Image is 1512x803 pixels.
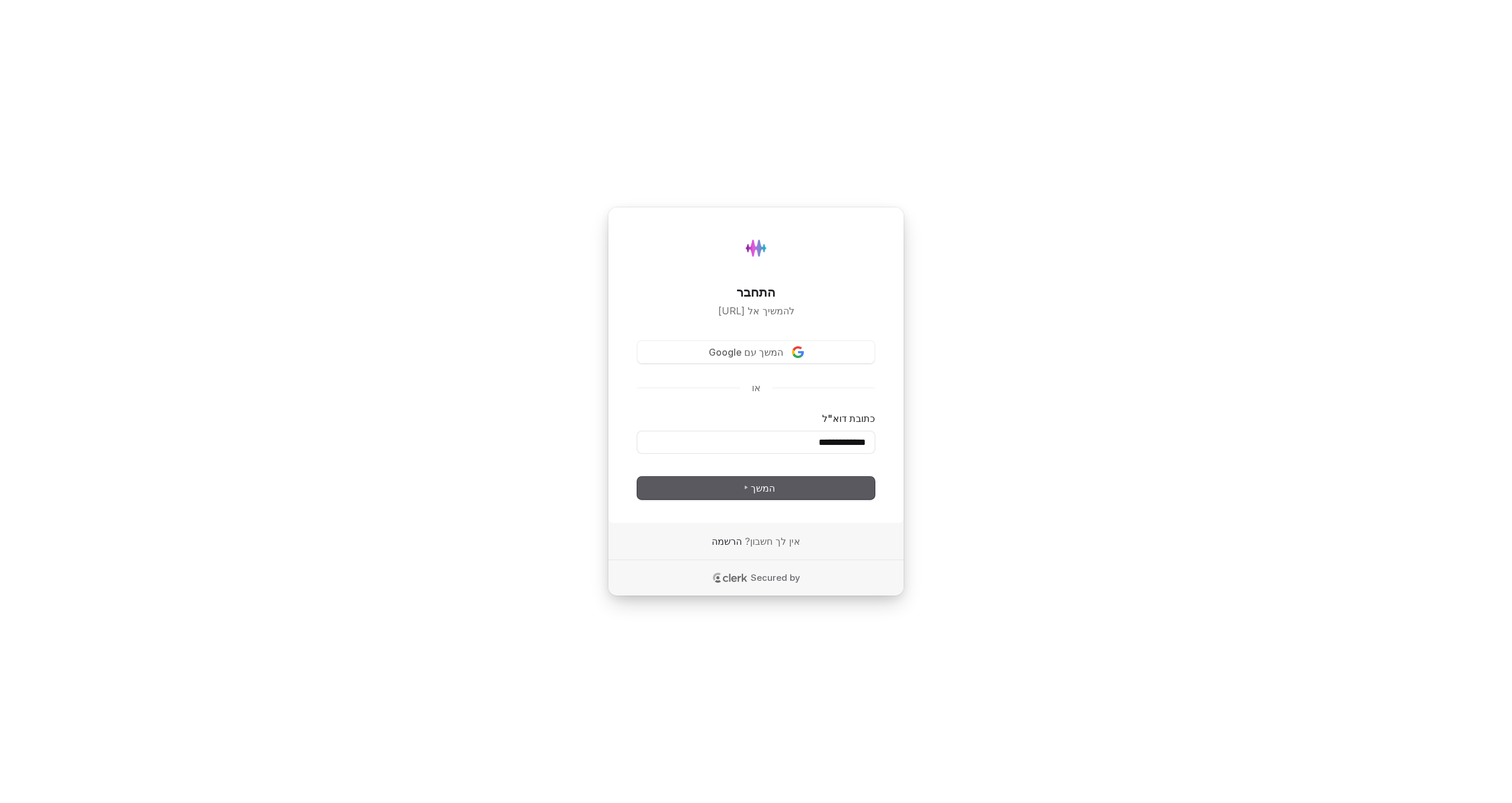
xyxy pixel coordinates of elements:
p: להמשיך אל [URL] [637,304,875,318]
span: המשך עם Google [709,346,783,359]
label: כתובת דוא"ל [822,412,875,425]
a: Clerk logo [712,573,748,583]
h1: התחבר [637,284,875,301]
button: Sign in with Googleהמשך עם Google [637,341,875,363]
p: Secured by [751,572,800,584]
a: הרשמה [712,535,742,548]
p: או [752,381,761,395]
span: אין לך חשבון? [745,535,800,548]
span: המשך [737,482,775,495]
img: Sign in with Google [792,346,804,358]
button: המשך [637,477,875,499]
img: Hydee.ai [738,230,774,266]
